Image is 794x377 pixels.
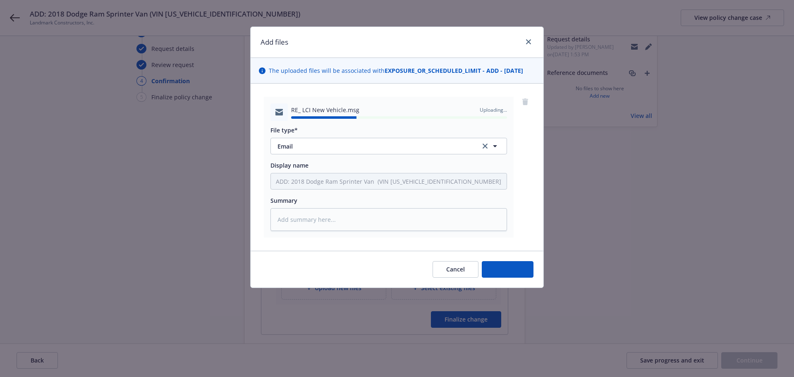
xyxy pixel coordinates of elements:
span: Email [277,142,469,151]
button: Emailclear selection [270,138,507,154]
span: Add files [495,265,520,273]
strong: EXPOSURE_OR_SCHEDULED_LIMIT - ADD - [DATE] [385,67,523,74]
span: Summary [270,197,297,204]
a: close [524,37,533,47]
span: File type* [270,126,298,134]
h1: Add files [261,37,288,48]
span: RE_ LCI New Vehicle.msg [291,106,359,114]
span: Display name [270,161,309,169]
span: Uploading... [480,106,507,113]
button: Cancel [433,261,478,278]
span: Cancel [446,265,465,273]
button: Add files [482,261,533,278]
span: The uploaded files will be associated with [269,66,523,75]
a: remove [520,97,530,107]
a: clear selection [480,141,490,151]
input: Add display name here... [271,173,507,189]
